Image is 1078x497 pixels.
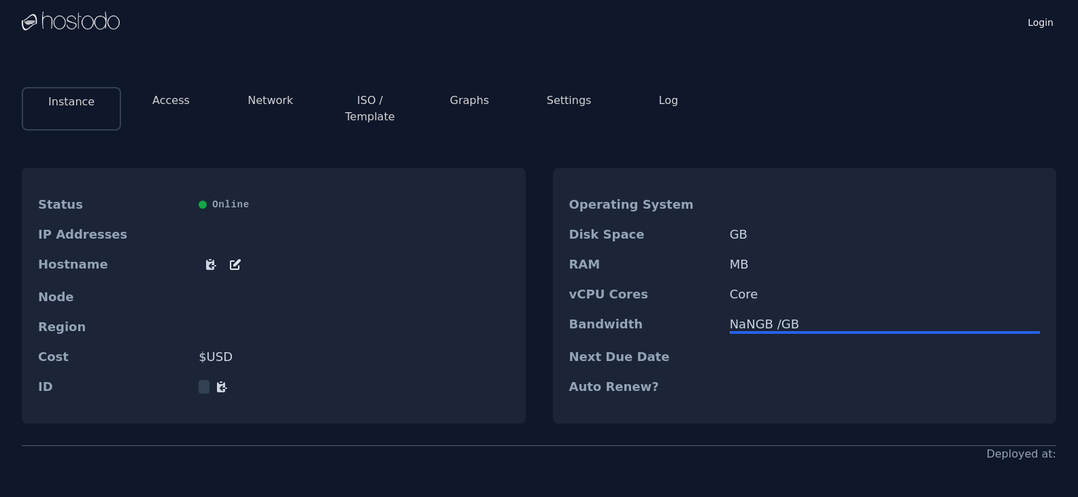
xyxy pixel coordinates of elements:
[569,258,719,271] dt: RAM
[547,92,592,109] button: Settings
[22,12,120,32] img: Logo
[331,92,409,125] button: ISO / Template
[730,258,1040,271] dd: MB
[1025,13,1056,29] a: Login
[450,92,489,109] button: Graphs
[38,350,188,364] dt: Cost
[659,92,679,109] button: Log
[38,228,188,241] dt: IP Addresses
[38,320,188,334] dt: Region
[48,94,95,110] button: Instance
[199,350,509,364] dd: $ USD
[38,290,188,304] dt: Node
[199,198,509,211] div: Online
[730,228,1040,241] dd: GB
[248,92,293,109] button: Network
[152,92,190,109] button: Access
[569,350,719,364] dt: Next Due Date
[730,318,1040,331] div: NaN GB / GB
[569,228,719,241] dt: Disk Space
[730,288,1040,301] dd: Core
[38,198,188,211] dt: Status
[569,318,719,334] dt: Bandwidth
[38,258,188,274] dt: Hostname
[569,288,719,301] dt: vCPU Cores
[986,446,1056,462] div: Deployed at:
[38,380,188,394] dt: ID
[569,198,719,211] dt: Operating System
[569,380,719,394] dt: Auto Renew?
